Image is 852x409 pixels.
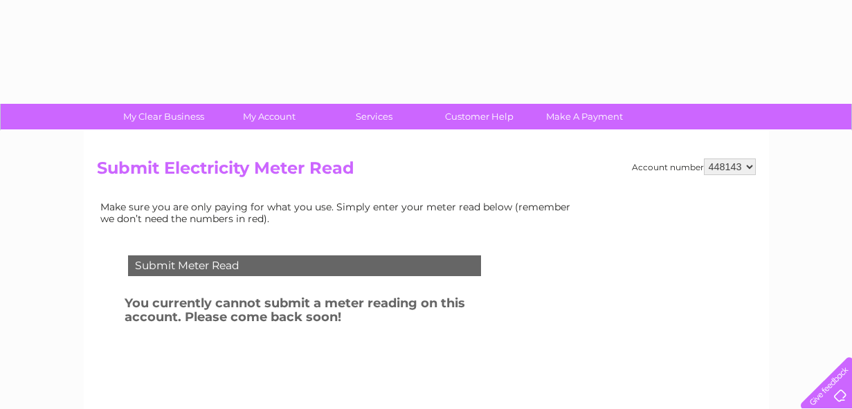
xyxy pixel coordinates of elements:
[97,198,581,227] td: Make sure you are only paying for what you use. Simply enter your meter read below (remember we d...
[632,158,756,175] div: Account number
[317,104,431,129] a: Services
[128,255,481,276] div: Submit Meter Read
[97,158,756,185] h2: Submit Electricity Meter Read
[212,104,326,129] a: My Account
[527,104,642,129] a: Make A Payment
[107,104,221,129] a: My Clear Business
[422,104,536,129] a: Customer Help
[125,293,518,331] h3: You currently cannot submit a meter reading on this account. Please come back soon!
